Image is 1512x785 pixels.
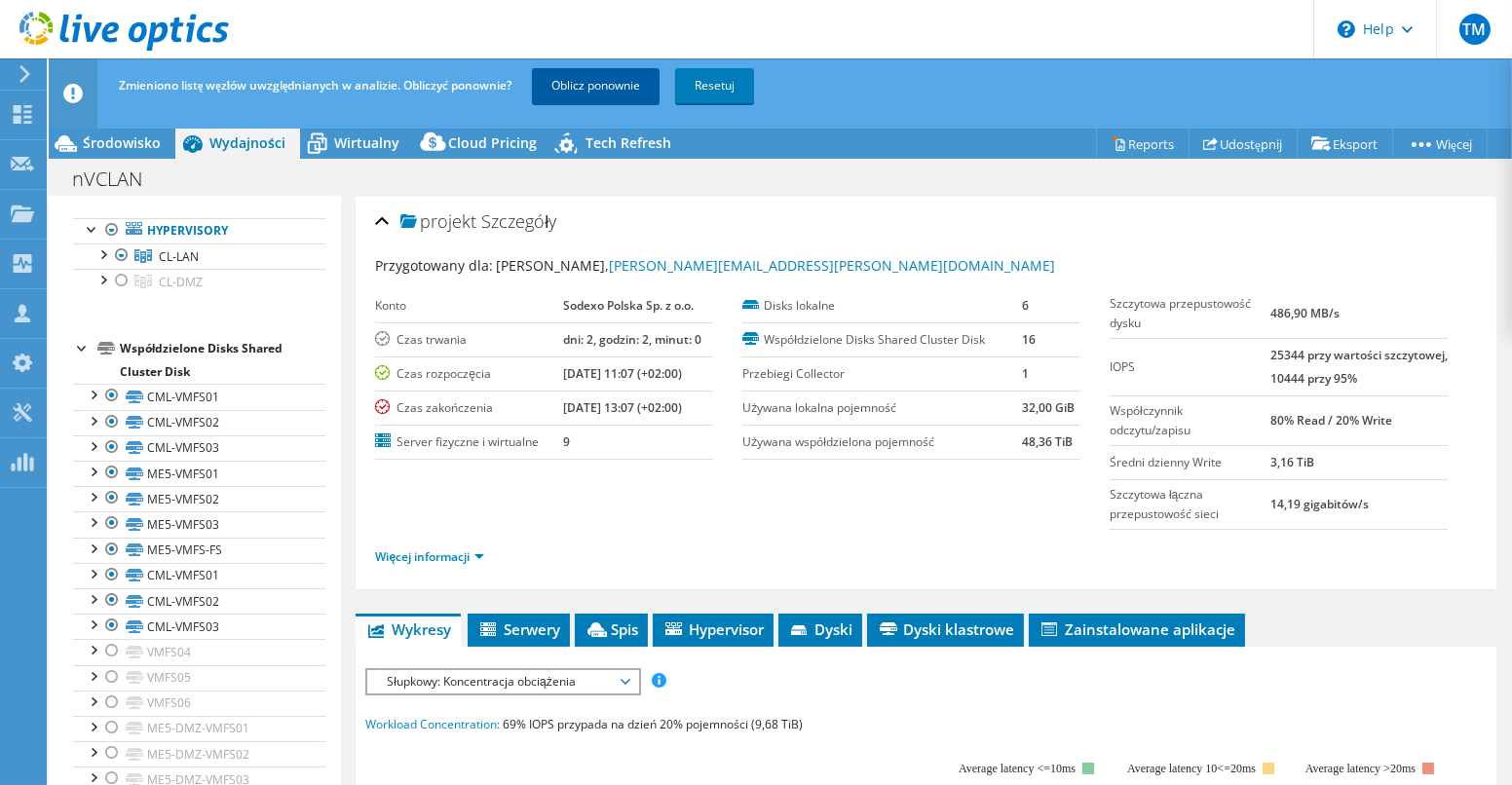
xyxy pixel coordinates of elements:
a: ME5-VMFS02 [73,486,325,511]
span: Dyski klastrowe [877,619,1014,639]
a: Resetuj [675,68,754,103]
span: CL-LAN [159,248,199,265]
a: VMFS05 [73,665,325,691]
b: 80% Read / 20% Write [1270,412,1392,429]
a: ME5-DMZ-VMFS01 [73,716,325,741]
svg: \n [1338,20,1355,38]
label: Czas trwania [375,330,563,350]
b: 32,00 GiB [1022,399,1075,416]
span: Szczegóły [481,209,556,233]
b: 3,16 TiB [1270,454,1314,470]
a: CML-VMFS02 [73,410,325,435]
a: Reports [1096,129,1190,159]
span: Workload Concentration: [365,716,500,732]
tspan: Average latency <=10ms [959,762,1076,775]
a: VMFS04 [73,639,325,664]
tspan: Average latency 10<=20ms [1127,762,1256,775]
label: Używana współdzielona pojemność [742,432,1022,452]
label: Współdzielone Disks Shared Cluster Disk [742,330,1022,350]
span: Zmieniono listę węzłów uwzględnianych w analizie. Obliczyć ponownie? [119,77,511,93]
a: CML-VMFS03 [73,435,325,461]
a: ME5-VMFS03 [73,511,325,537]
span: Tech Refresh [586,133,671,152]
a: Udostępnij [1189,129,1298,159]
span: CL-DMZ [159,274,203,290]
span: TM [1459,14,1491,45]
label: Szczytowa łączna przepustowość sieci [1110,485,1270,524]
a: Eksport [1297,129,1393,159]
b: [DATE] 13:07 (+02:00) [563,399,682,416]
a: ME5-DMZ-VMFS02 [73,741,325,766]
a: Oblicz ponownie [532,68,660,103]
a: CML-VMFS01 [73,384,325,409]
b: 16 [1022,331,1036,348]
b: 25344 przy wartości szczytowej, 10444 przy 95% [1270,347,1448,387]
a: Więcej informacji [375,548,484,565]
label: Używana lokalna pojemność [742,398,1022,418]
a: [PERSON_NAME][EMAIL_ADDRESS][PERSON_NAME][DOMAIN_NAME] [609,256,1055,275]
label: Czas zakończenia [375,398,563,418]
span: Serwery [477,619,560,639]
label: Server fizyczne i wirtualne [375,432,563,452]
span: Dyski [788,619,852,639]
span: Wirtualny [334,133,399,152]
a: CL-LAN [73,243,325,269]
span: projekt [400,212,476,232]
b: 486,90 MB/s [1270,305,1340,321]
span: Środowisko [83,133,161,152]
b: [DATE] 11:07 (+02:00) [563,365,682,382]
b: Sodexo Polska Sp. z o.o. [563,297,694,314]
h1: nVCLAN [63,168,172,190]
a: ME5-VMFS01 [73,461,325,486]
label: Czas rozpoczęcia [375,364,563,384]
label: Współczynnik odczytu/zapisu [1110,401,1270,440]
label: Przygotowany dla: [375,256,493,275]
span: 69% IOPS przypada na dzień 20% pojemności (9,68 TiB) [503,716,803,732]
b: 1 [1022,365,1029,382]
label: Szczytowa przepustowość dysku [1110,294,1270,333]
a: VMFS06 [73,691,325,716]
label: Konto [375,296,563,316]
span: [PERSON_NAME], [496,256,1055,275]
label: IOPS [1110,357,1270,377]
span: Cloud Pricing [448,133,537,152]
span: Zainstalowane aplikacje [1039,619,1235,639]
b: 14,19 gigabitów/s [1270,496,1369,512]
b: 9 [563,433,570,450]
div: Współdzielone Disks Shared Cluster Disk [120,337,325,384]
label: Disks lokalne [742,296,1022,316]
text: Average latency >20ms [1305,762,1416,775]
b: 6 [1022,297,1029,314]
b: dni: 2, godzin: 2, minut: 0 [563,331,701,348]
b: 48,36 TiB [1022,433,1073,450]
label: Przebiegi Collector [742,364,1022,384]
span: Wydajności [209,133,285,152]
a: ME5-VMFS-FS [73,538,325,563]
a: CL-DMZ [73,269,325,294]
a: CML-VMFS02 [73,588,325,614]
span: Hypervisor [662,619,764,639]
span: Słupkowy: Koncentracja obciążenia [377,670,627,693]
a: Hypervisory [73,218,325,243]
label: Średni dzienny Write [1110,453,1270,472]
span: Wykresy [365,619,451,639]
a: CML-VMFS01 [73,563,325,588]
a: Więcej [1392,129,1488,159]
span: Spis [585,619,638,639]
a: CML-VMFS03 [73,614,325,639]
